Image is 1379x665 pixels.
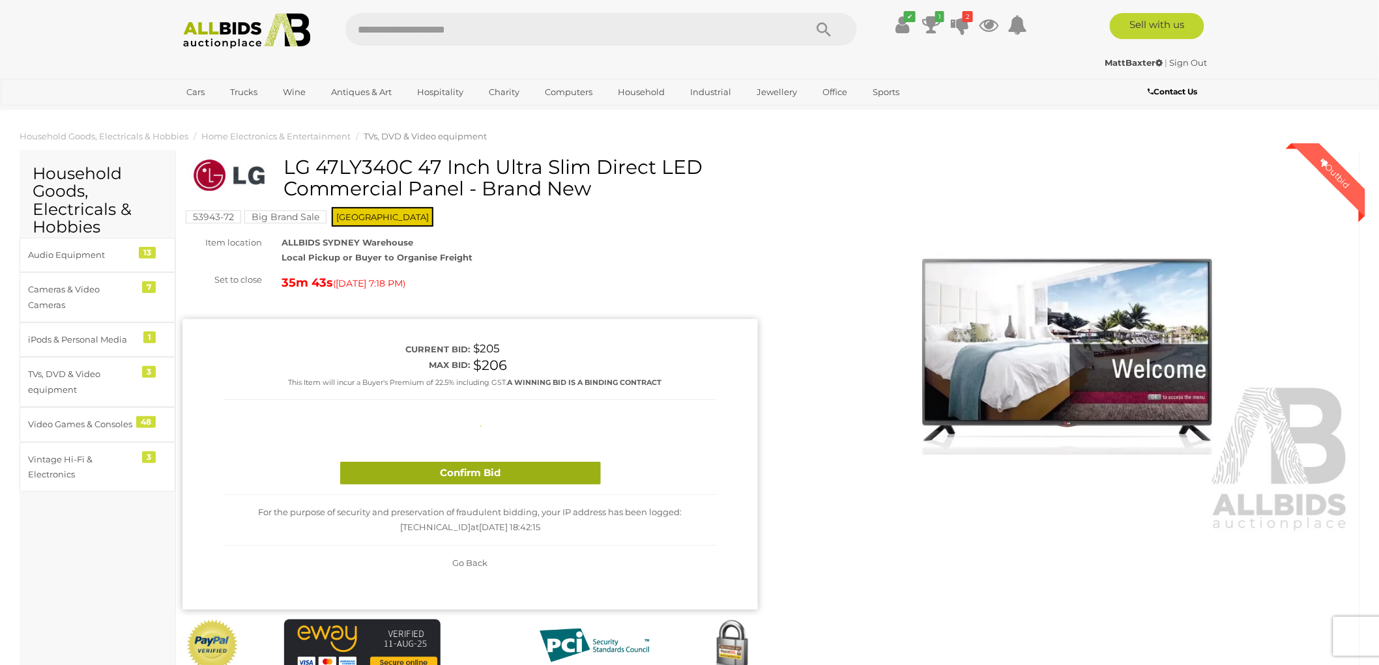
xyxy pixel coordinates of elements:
[893,13,912,36] a: ✔
[178,81,213,103] a: Cars
[20,131,188,141] a: Household Goods, Electricals & Hobbies
[244,210,327,223] mark: Big Brand Sale
[139,247,156,259] div: 13
[282,237,413,248] strong: ALLBIDS SYDNEY Warehouse
[332,207,433,227] span: [GEOGRAPHIC_DATA]
[1165,57,1168,68] span: |
[963,11,973,22] i: 2
[453,558,488,568] span: Go Back
[189,160,274,191] img: LG 47LY340C 47 Inch Ultra Slim Direct LED Commercial Panel - Brand New
[20,442,175,492] a: Vintage Hi-Fi & Electronics 3
[173,235,272,250] div: Item location
[333,278,405,289] span: ( )
[323,81,400,103] a: Antiques & Art
[20,407,175,442] a: Video Games & Consoles 48
[142,366,156,378] div: 3
[178,103,287,124] a: [GEOGRAPHIC_DATA]
[20,357,175,407] a: TVs, DVD & Video equipment 3
[186,210,241,223] mark: 53943-72
[935,11,944,22] i: 1
[222,81,266,103] a: Trucks
[1305,143,1365,203] div: Outbid
[28,332,136,347] div: iPods & Personal Media
[28,282,136,313] div: Cameras & Video Cameras
[792,13,857,46] button: Search
[904,11,916,22] i: ✔
[142,281,156,293] div: 7
[950,13,970,36] a: 2
[28,417,136,432] div: Video Games & Consoles
[682,81,740,103] a: Industrial
[224,342,471,357] div: Current bid:
[474,357,508,373] span: $206
[1105,57,1163,68] strong: MattBaxter
[479,522,540,532] span: [DATE] 18:42:15
[176,13,317,49] img: Allbids.com.au
[282,276,333,290] strong: 35m 43s
[173,272,272,287] div: Set to close
[922,13,941,36] a: 1
[201,131,351,141] a: Home Electronics & Entertainment
[1110,13,1204,39] a: Sell with us
[224,495,717,546] div: For the purpose of security and preservation of fraudulent bidding, your IP address has been logg...
[136,416,156,428] div: 48
[244,212,327,222] a: Big Brand Sale
[474,342,501,355] span: $205
[33,165,162,236] h2: Household Goods, Electricals & Hobbies
[289,378,662,387] small: This Item will incur a Buyer's Premium of 22.5% including GST.
[340,462,601,485] button: Confirm Bid
[1170,57,1208,68] a: Sign Out
[189,156,755,199] h1: LG 47LY340C 47 Inch Ultra Slim Direct LED Commercial Panel - Brand New
[480,81,528,103] a: Charity
[777,163,1353,533] img: LG 47LY340C 47 Inch Ultra Slim Direct LED Commercial Panel - Brand New
[28,248,136,262] div: Audio Equipment
[400,522,471,532] span: [TECHNICAL_ID]
[748,81,806,103] a: Jewellery
[28,452,136,483] div: Vintage Hi-Fi & Electronics
[536,81,601,103] a: Computers
[224,358,471,373] div: Max bid:
[20,238,175,272] a: Audio Equipment 13
[282,252,472,262] strong: Local Pickup or Buyer to Organise Freight
[1148,87,1198,96] b: Contact Us
[20,272,175,322] a: Cameras & Video Cameras 7
[274,81,314,103] a: Wine
[508,378,662,387] b: A WINNING BID IS A BINDING CONTRACT
[143,332,156,343] div: 1
[142,451,156,463] div: 3
[864,81,908,103] a: Sports
[814,81,856,103] a: Office
[364,131,487,141] a: TVs, DVD & Video equipment
[1105,57,1165,68] a: MattBaxter
[609,81,673,103] a: Household
[336,277,403,289] span: [DATE] 7:18 PM
[409,81,472,103] a: Hospitality
[28,367,136,397] div: TVs, DVD & Video equipment
[1148,85,1201,99] a: Contact Us
[186,212,241,222] a: 53943-72
[20,322,175,357] a: iPods & Personal Media 1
